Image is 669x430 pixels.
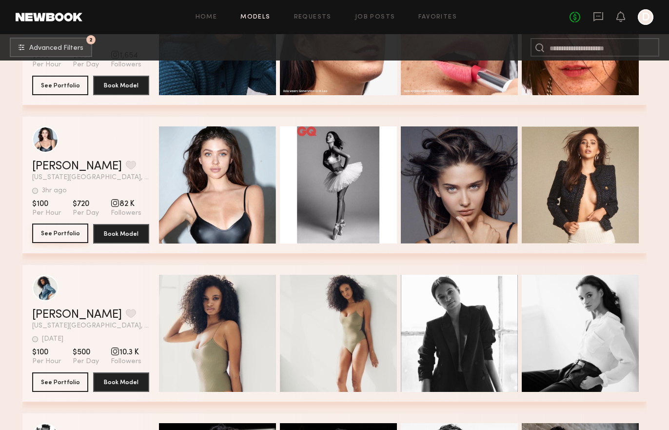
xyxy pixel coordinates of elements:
a: Requests [294,14,332,20]
span: Advanced Filters [29,45,83,52]
button: Book Model [93,76,149,95]
button: Book Model [93,372,149,392]
a: D [638,9,653,25]
a: Models [240,14,270,20]
a: Job Posts [355,14,395,20]
span: Per Day [73,61,99,69]
span: $720 [73,199,99,209]
button: See Portfolio [32,76,88,95]
span: [US_STATE][GEOGRAPHIC_DATA], [GEOGRAPHIC_DATA] [32,323,149,329]
span: 2 [89,38,93,42]
button: See Portfolio [32,372,88,392]
span: 82 K [111,199,141,209]
span: Per Hour [32,357,61,366]
div: 3hr ago [42,187,67,194]
a: [PERSON_NAME] [32,161,122,172]
span: Followers [111,209,141,218]
span: $500 [73,348,99,357]
span: Per Hour [32,209,61,218]
a: See Portfolio [32,224,88,244]
button: 2Advanced Filters [10,38,92,57]
span: $100 [32,199,61,209]
a: Favorites [418,14,457,20]
span: Per Day [73,357,99,366]
span: [US_STATE][GEOGRAPHIC_DATA], [GEOGRAPHIC_DATA] [32,174,149,181]
button: See Portfolio [32,224,88,243]
span: Per Hour [32,61,61,69]
span: Per Day [73,209,99,218]
span: $100 [32,348,61,357]
span: Followers [111,357,141,366]
span: 10.3 K [111,348,141,357]
div: [DATE] [42,336,63,343]
a: Home [196,14,217,20]
a: [PERSON_NAME] [32,309,122,321]
button: Book Model [93,224,149,244]
span: Followers [111,61,141,69]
